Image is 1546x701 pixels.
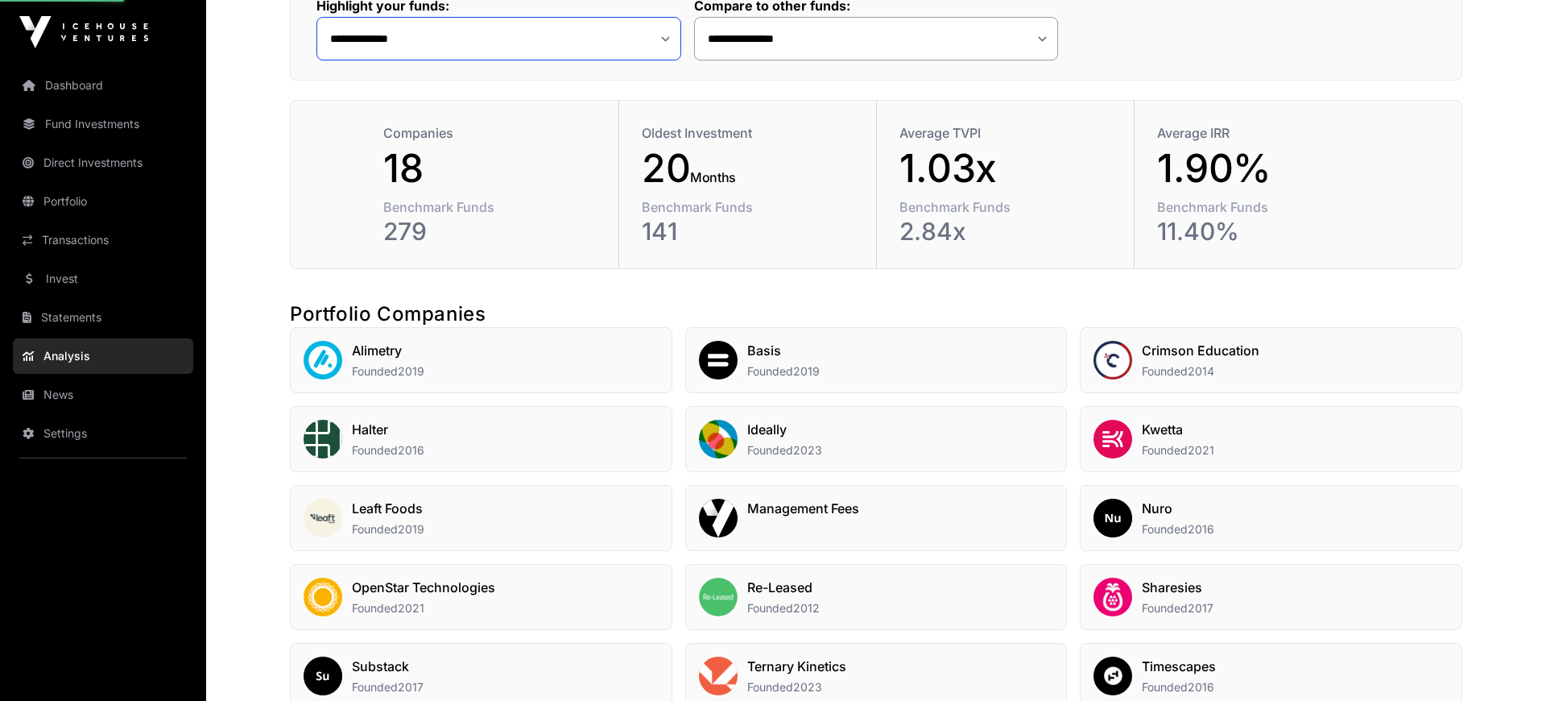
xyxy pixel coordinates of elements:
div: Benchmark Funds [383,197,596,217]
img: Substack [304,657,342,695]
img: Ternary Kinetics [699,657,738,695]
h2: Timescapes [1142,657,1216,676]
span: 2 [383,217,398,246]
div: Oldest Investment [642,123,854,143]
img: Re-Leased [699,578,738,616]
span: Founded [747,680,793,694]
a: Analysis [13,338,193,374]
a: Settings [13,416,193,451]
span: Founded [352,522,398,536]
h2: Leaft Foods [352,499,424,518]
span: 2023 [793,443,822,457]
span: x [975,149,997,188]
span: 1 [1167,217,1176,246]
h2: Sharesies [1142,578,1213,597]
span: 4 [936,217,953,246]
span: Founded [747,364,793,378]
span: 0 [666,149,691,188]
a: SharesiesSharesiesFounded2017 [1080,564,1462,630]
iframe: Chat Widget [1465,624,1546,701]
span: Months [690,169,736,185]
img: Icehouse Ventures Logo [19,16,148,48]
h2: Alimetry [352,341,424,360]
span: 1 [668,217,677,246]
span: 2021 [398,601,424,615]
a: Transactions [13,222,193,258]
span: 7 [398,217,411,246]
span: 8 [399,149,424,188]
img: Ideally [699,420,738,458]
div: Companies [383,123,596,143]
h2: Ideally [747,420,822,439]
div: Benchmark Funds [642,197,854,217]
h2: Re-Leased [747,578,820,597]
span: 2017 [398,680,424,694]
a: IdeallyIdeallyFounded2023 [685,406,1068,472]
a: Management FeesManagement Fees [685,485,1068,551]
a: Invest [13,261,193,297]
span: Founded [352,443,398,457]
span: 2016 [1188,680,1214,694]
a: Leaft FoodsLeaft FoodsFounded2019 [290,485,672,551]
img: Crimson Education [1093,341,1132,380]
h2: Management Fees [747,499,859,518]
span: . [916,149,928,188]
span: 1 [1157,217,1167,246]
span: . [1176,217,1184,246]
a: AlimetryAlimetryFounded2019 [290,327,672,393]
h2: Crimson Education [1142,341,1259,360]
div: Benchmark Funds [899,197,1111,217]
h2: Ternary Kinetics [747,657,846,676]
img: Sharesies [1093,578,1132,616]
h2: OpenStar Technologies [352,578,495,597]
span: 2017 [1188,601,1213,615]
img: Kwetta [1093,420,1132,458]
div: Benchmark Funds [1157,197,1369,217]
span: % [1215,217,1239,246]
span: Founded [1142,522,1188,536]
img: Nuro [1093,499,1132,537]
span: 0 [1209,149,1234,188]
span: Founded [747,601,793,615]
span: 2019 [793,364,820,378]
img: Timescapes [1093,657,1132,695]
span: 3 [952,149,976,188]
a: Direct Investments [13,145,193,180]
a: Re-LeasedRe-LeasedFounded2012 [685,564,1068,630]
span: Founded [1142,364,1188,378]
span: 1 [899,149,916,188]
img: Basis [699,341,738,380]
span: 0 [1200,217,1215,246]
div: Average IRR [1157,123,1369,143]
span: Founded [747,443,793,457]
span: 2 [642,149,666,188]
h2: Portfolio Companies [290,301,1462,327]
span: 0 [927,149,952,188]
h2: Kwetta [1142,420,1214,439]
span: 2 [899,217,914,246]
span: . [914,217,921,246]
span: 4 [651,217,668,246]
a: KwettaKwettaFounded2021 [1080,406,1462,472]
h2: Basis [747,341,820,360]
span: 2021 [1188,443,1214,457]
a: BasisBasisFounded2019 [685,327,1068,393]
a: Statements [13,300,193,335]
span: 2023 [793,680,822,694]
span: 2016 [1188,522,1214,536]
a: Dashboard [13,68,193,103]
span: 2019 [398,364,424,378]
span: Founded [1142,601,1188,615]
span: 9 [1184,149,1209,188]
span: 1 [1157,149,1173,188]
span: 4 [1184,217,1200,246]
a: News [13,377,193,413]
span: 9 [411,217,427,246]
span: Founded [352,680,398,694]
span: % [1233,149,1271,188]
h2: Nuro [1142,499,1214,518]
a: OpenStar TechnologiesOpenStar TechnologiesFounded2021 [290,564,672,630]
a: NuroNuroFounded2016 [1080,485,1462,551]
div: Average TVPI [899,123,1111,143]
